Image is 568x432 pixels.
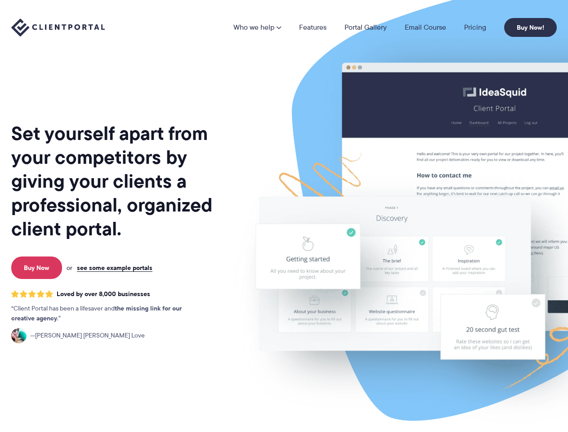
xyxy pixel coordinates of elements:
[405,24,446,31] a: Email Course
[464,24,486,31] a: Pricing
[77,264,152,272] a: see some example portals
[67,264,72,272] span: or
[11,303,182,323] strong: the missing link for our creative agency
[11,121,229,241] h1: Set yourself apart from your competitors by giving your clients a professional, organized client ...
[344,24,387,31] a: Portal Gallery
[233,24,281,31] a: Who we help
[11,256,62,279] a: Buy Now
[299,24,326,31] a: Features
[504,18,557,37] a: Buy Now!
[57,290,150,298] span: Loved by over 8,000 businesses
[11,304,200,324] p: Client Portal has been a lifesaver and .
[30,331,145,341] span: [PERSON_NAME] [PERSON_NAME] Love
